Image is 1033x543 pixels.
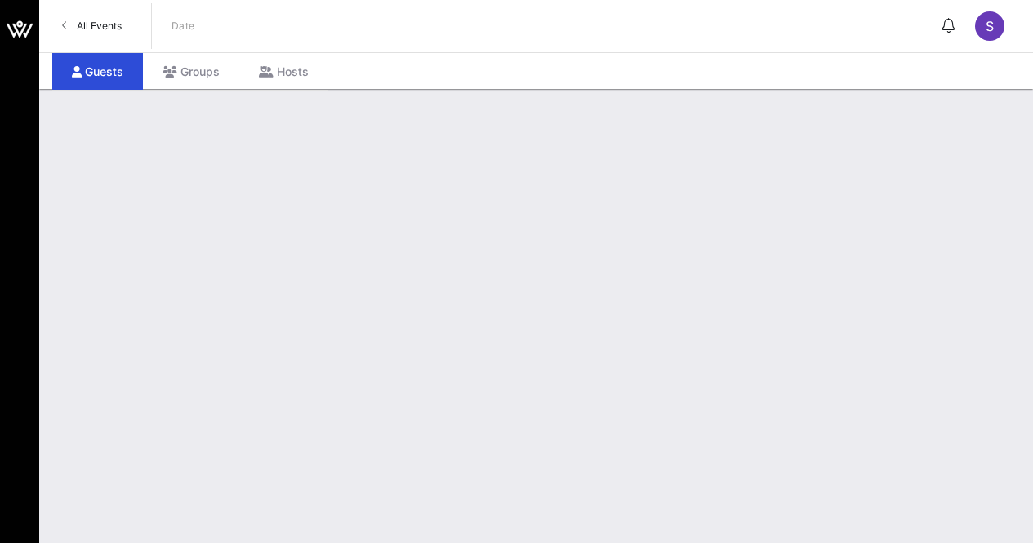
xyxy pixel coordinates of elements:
div: S [975,11,1004,41]
div: Guests [52,53,143,90]
div: Hosts [239,53,328,90]
span: S [986,18,994,34]
a: All Events [52,13,131,39]
p: Date [171,18,195,34]
div: Groups [143,53,239,90]
span: All Events [77,20,122,32]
